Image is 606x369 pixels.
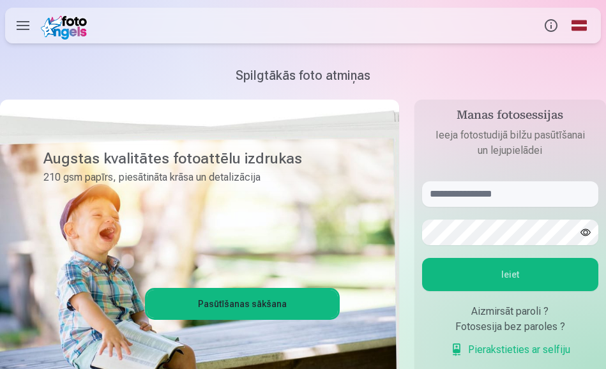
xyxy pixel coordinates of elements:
a: Global [565,8,593,43]
img: /fa1 [41,11,91,40]
a: Pasūtīšanas sākšana [147,290,338,318]
h3: Augstas kvalitātes fotoattēlu izdrukas [43,148,330,169]
p: Ieeja fotostudijā bilžu pasūtīšanai un lejupielādei [422,128,598,158]
a: Pierakstieties ar selfiju [450,342,570,358]
div: Fotosesija bez paroles ? [422,319,598,335]
h4: Manas fotosessijas [422,107,598,128]
p: 210 gsm papīrs, piesātināta krāsa un detalizācija [43,169,330,186]
button: Info [537,8,565,43]
div: Aizmirsāt paroli ? [422,304,598,319]
button: Ieiet [422,258,598,291]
